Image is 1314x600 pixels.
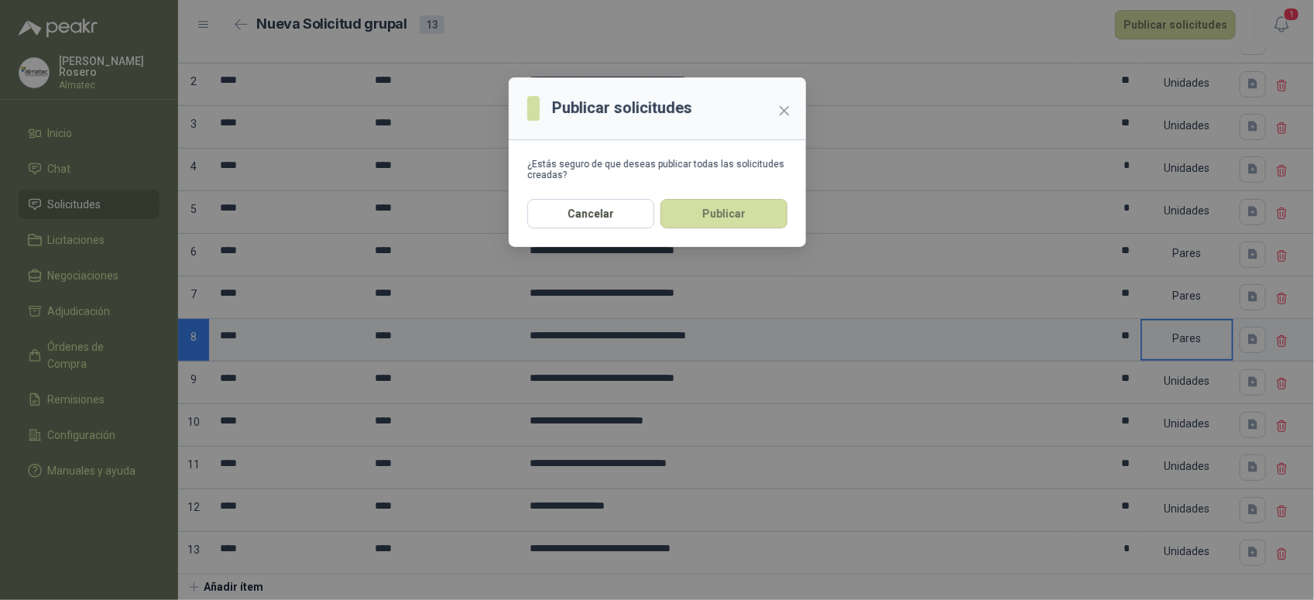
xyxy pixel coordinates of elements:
span: close [778,105,791,117]
button: Publicar [660,199,787,228]
button: Cancelar [527,199,654,228]
h3: Publicar solicitudes [552,96,692,120]
button: Close [772,98,797,123]
div: ¿Estás seguro de que deseas publicar todas las solicitudes creadas? [527,159,787,180]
